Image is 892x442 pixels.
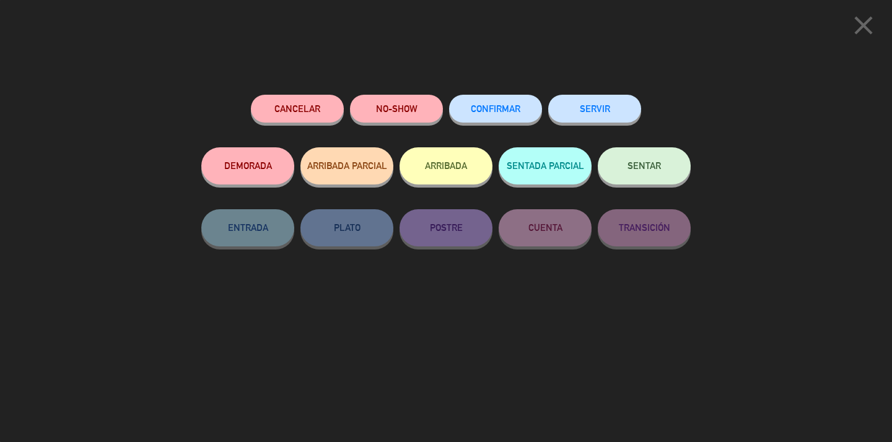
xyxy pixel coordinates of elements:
[598,147,691,184] button: SENTAR
[350,95,443,123] button: NO-SHOW
[848,10,879,41] i: close
[598,209,691,246] button: TRANSICIÓN
[471,103,520,114] span: CONFIRMAR
[201,209,294,246] button: ENTRADA
[300,147,393,184] button: ARRIBADA PARCIAL
[548,95,641,123] button: SERVIR
[300,209,393,246] button: PLATO
[251,95,344,123] button: Cancelar
[400,147,492,184] button: ARRIBADA
[201,147,294,184] button: DEMORADA
[499,147,592,184] button: SENTADA PARCIAL
[400,209,492,246] button: POSTRE
[627,160,661,171] span: SENTAR
[449,95,542,123] button: CONFIRMAR
[307,160,387,171] span: ARRIBADA PARCIAL
[844,9,883,46] button: close
[499,209,592,246] button: CUENTA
